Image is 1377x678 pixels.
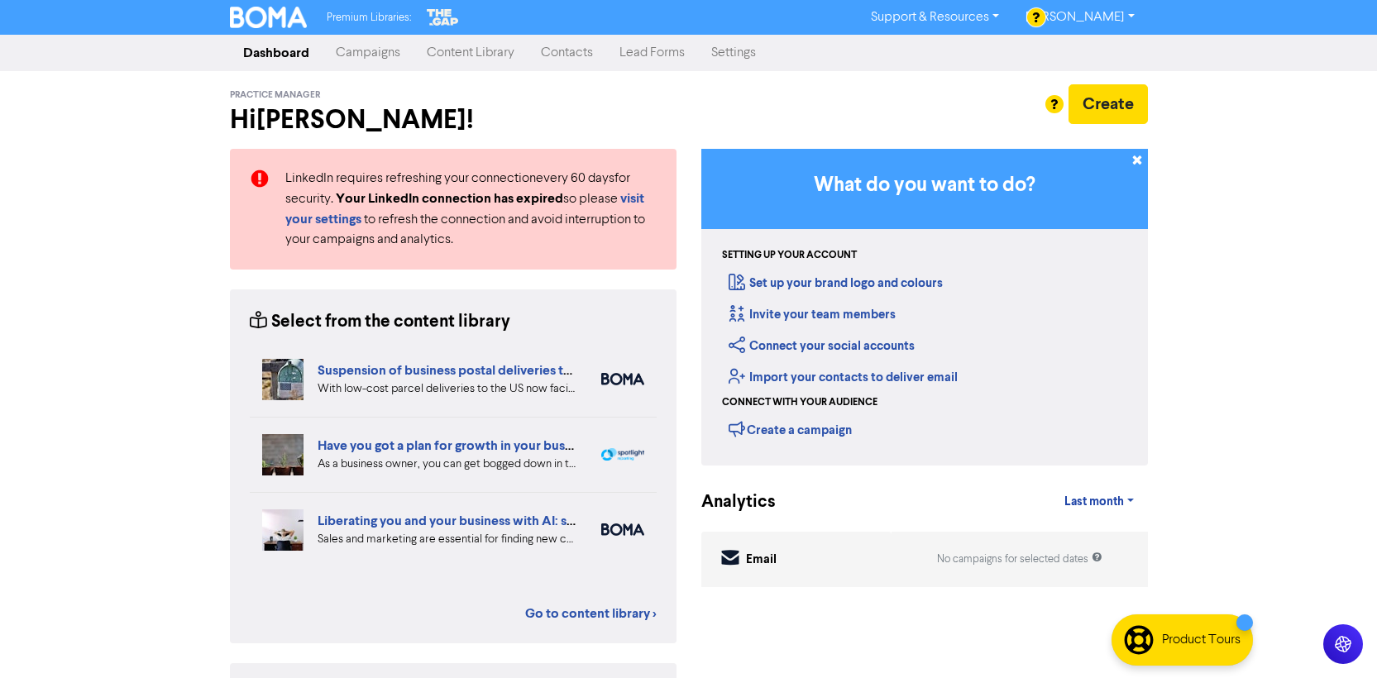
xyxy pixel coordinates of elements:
[729,307,896,322] a: Invite your team members
[701,489,755,515] div: Analytics
[729,275,943,291] a: Set up your brand logo and colours
[601,373,644,385] img: boma
[318,362,900,379] a: Suspension of business postal deliveries to the [GEOGRAPHIC_DATA]: what options do you have?
[424,7,461,28] img: The Gap
[1069,84,1148,124] button: Create
[318,531,576,548] div: Sales and marketing are essential for finding new customers but eat into your business time. We e...
[729,417,852,442] div: Create a campaign
[318,513,677,529] a: Liberating you and your business with AI: sales and marketing
[729,338,915,354] a: Connect your social accounts
[230,7,308,28] img: BOMA Logo
[318,456,576,473] div: As a business owner, you can get bogged down in the demands of day-to-day business. We can help b...
[726,174,1123,198] h3: What do you want to do?
[601,448,644,461] img: spotlight
[722,395,877,410] div: Connect with your audience
[1294,599,1377,678] iframe: Chat Widget
[937,551,1102,567] div: No campaigns for selected dates
[729,370,958,385] a: Import your contacts to deliver email
[318,437,600,454] a: Have you got a plan for growth in your business?
[230,89,320,101] span: Practice Manager
[746,551,777,570] div: Email
[1051,485,1147,518] a: Last month
[273,169,669,250] div: LinkedIn requires refreshing your connection every 60 days for security. so please to refresh the...
[525,604,657,623] a: Go to content library >
[606,36,698,69] a: Lead Forms
[285,193,644,227] a: visit your settings
[414,36,528,69] a: Content Library
[323,36,414,69] a: Campaigns
[701,149,1148,466] div: Getting Started in BOMA
[230,104,677,136] h2: Hi [PERSON_NAME] !
[230,36,323,69] a: Dashboard
[601,523,644,536] img: boma
[1064,494,1124,509] span: Last month
[327,12,411,23] span: Premium Libraries:
[1012,4,1147,31] a: [PERSON_NAME]
[722,248,857,263] div: Setting up your account
[318,380,576,398] div: With low-cost parcel deliveries to the US now facing tariffs, many international postal services ...
[336,190,563,207] strong: Your LinkedIn connection has expired
[250,309,510,335] div: Select from the content library
[858,4,1012,31] a: Support & Resources
[698,36,769,69] a: Settings
[528,36,606,69] a: Contacts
